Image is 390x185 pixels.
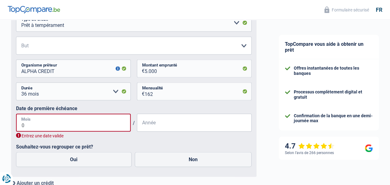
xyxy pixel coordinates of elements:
div: Entrez une date valide [16,133,252,139]
label: Date de première échéance [16,105,252,111]
img: TopCompare Logo [8,6,60,13]
span: € [137,82,145,100]
div: Confirmation de la banque en une demi-journée max [294,113,373,123]
label: Souhaitez-vous regrouper ce prêt? [16,144,252,149]
div: Selon l’avis de 266 personnes [285,150,334,155]
input: AAAA [137,114,252,131]
div: fr [376,6,382,13]
span: / [131,120,137,126]
button: Formulaire sécurisé [321,5,373,15]
div: 4.7 [285,141,335,150]
input: MM [16,114,131,131]
div: TopCompare vous aide à obtenir un prêt [279,35,379,59]
div: Offres instantanées de toutes les banques [294,65,373,76]
label: Oui [16,152,132,167]
span: € [137,59,145,77]
div: Processus complètement digital et gratuit [294,89,373,100]
label: Non [135,152,252,167]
